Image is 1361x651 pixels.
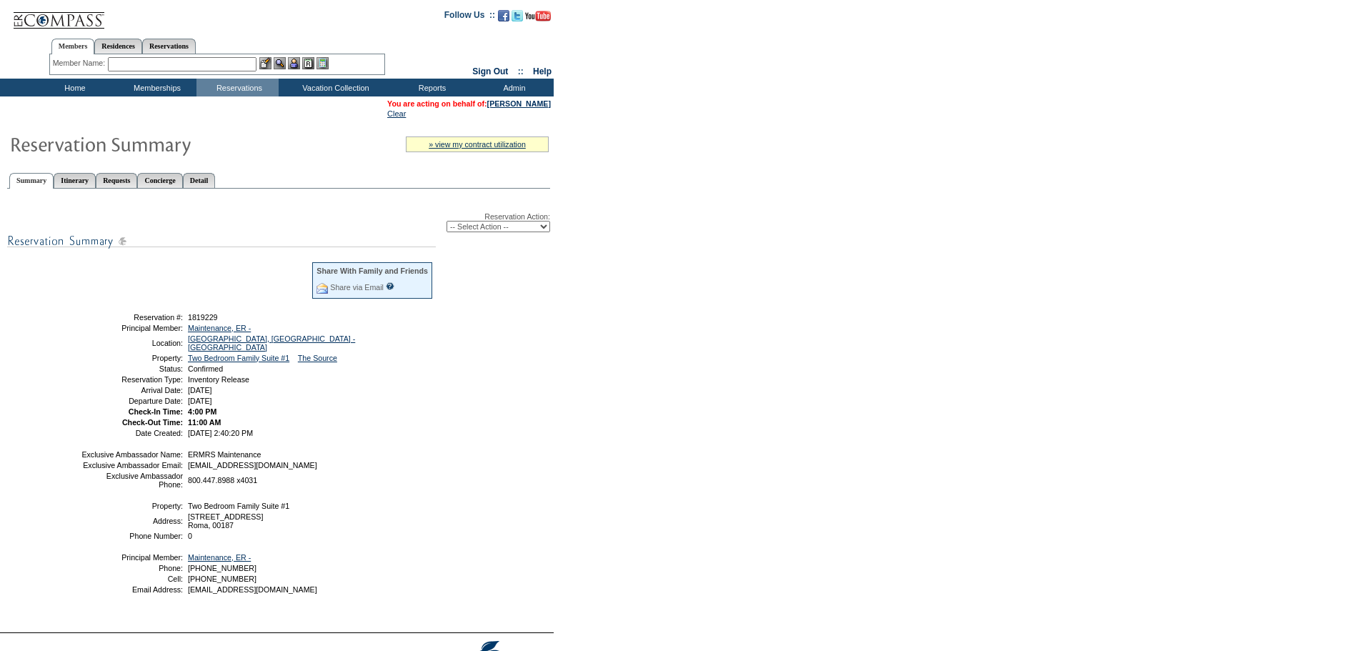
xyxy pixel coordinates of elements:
[188,364,223,373] span: Confirmed
[188,461,317,469] span: [EMAIL_ADDRESS][DOMAIN_NAME]
[81,334,183,352] td: Location:
[7,212,550,232] div: Reservation Action:
[7,232,436,250] img: subTtlResSummary.gif
[81,564,183,572] td: Phone:
[81,397,183,405] td: Departure Date:
[316,57,329,69] img: b_calculator.gif
[525,14,551,23] a: Subscribe to our YouTube Channel
[387,99,551,108] span: You are acting on behalf of:
[316,267,428,275] div: Share With Family and Friends
[533,66,552,76] a: Help
[188,512,263,530] span: [STREET_ADDRESS] Roma, 00187
[188,429,253,437] span: [DATE] 2:40:20 PM
[53,57,108,69] div: Member Name:
[188,450,261,459] span: ERMRS Maintenance
[188,564,256,572] span: [PHONE_NUMBER]
[512,14,523,23] a: Follow us on Twitter
[188,407,216,416] span: 4:00 PM
[94,39,142,54] a: Residences
[429,140,526,149] a: » view my contract utilization
[472,79,554,96] td: Admin
[81,553,183,562] td: Principal Member:
[188,354,289,362] a: Two Bedroom Family Suite #1
[487,99,551,108] a: [PERSON_NAME]
[330,283,384,292] a: Share via Email
[81,532,183,540] td: Phone Number:
[188,502,289,510] span: Two Bedroom Family Suite #1
[389,79,472,96] td: Reports
[188,418,221,427] span: 11:00 AM
[188,324,251,332] a: Maintenance, ER -
[81,585,183,594] td: Email Address:
[81,461,183,469] td: Exclusive Ambassador Email:
[137,173,182,188] a: Concierge
[259,57,271,69] img: b_edit.gif
[81,375,183,384] td: Reservation Type:
[81,364,183,373] td: Status:
[279,79,389,96] td: Vacation Collection
[188,375,249,384] span: Inventory Release
[188,532,192,540] span: 0
[188,585,317,594] span: [EMAIL_ADDRESS][DOMAIN_NAME]
[81,575,183,583] td: Cell:
[196,79,279,96] td: Reservations
[188,386,212,394] span: [DATE]
[274,57,286,69] img: View
[96,173,137,188] a: Requests
[188,476,257,484] span: 800.447.8988 x4031
[81,502,183,510] td: Property:
[81,472,183,489] td: Exclusive Ambassador Phone:
[188,553,251,562] a: Maintenance, ER -
[298,354,337,362] a: The Source
[142,39,196,54] a: Reservations
[188,397,212,405] span: [DATE]
[518,66,524,76] span: ::
[129,407,183,416] strong: Check-In Time:
[122,418,183,427] strong: Check-Out Time:
[54,173,96,188] a: Itinerary
[9,173,54,189] a: Summary
[188,334,355,352] a: [GEOGRAPHIC_DATA], [GEOGRAPHIC_DATA] - [GEOGRAPHIC_DATA]
[472,66,508,76] a: Sign Out
[498,14,509,23] a: Become our fan on Facebook
[188,575,256,583] span: [PHONE_NUMBER]
[81,450,183,459] td: Exclusive Ambassador Name:
[81,429,183,437] td: Date Created:
[512,10,523,21] img: Follow us on Twitter
[387,109,406,118] a: Clear
[444,9,495,26] td: Follow Us ::
[183,173,216,188] a: Detail
[288,57,300,69] img: Impersonate
[114,79,196,96] td: Memberships
[51,39,95,54] a: Members
[302,57,314,69] img: Reservations
[498,10,509,21] img: Become our fan on Facebook
[386,282,394,290] input: What is this?
[81,512,183,530] td: Address:
[81,354,183,362] td: Property:
[32,79,114,96] td: Home
[81,324,183,332] td: Principal Member:
[81,386,183,394] td: Arrival Date:
[188,313,218,322] span: 1819229
[525,11,551,21] img: Subscribe to our YouTube Channel
[81,313,183,322] td: Reservation #:
[9,129,295,158] img: Reservaton Summary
